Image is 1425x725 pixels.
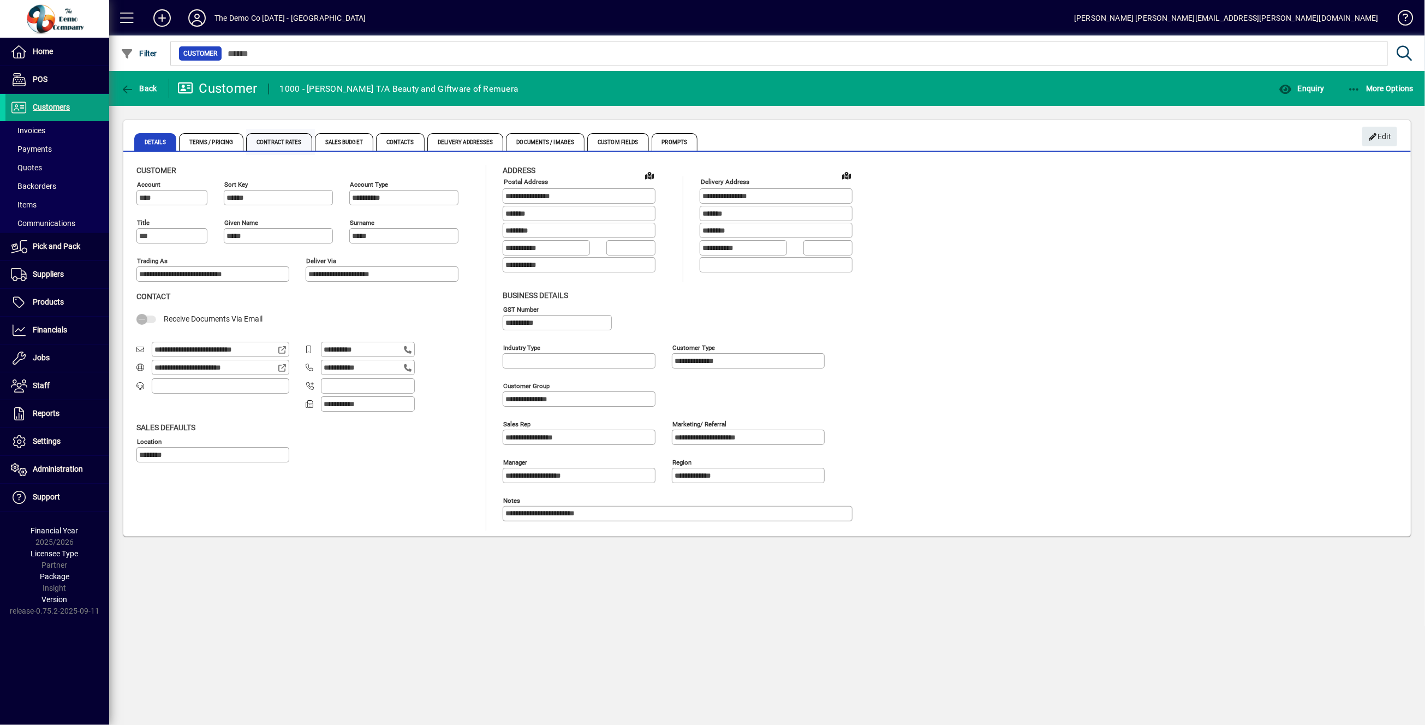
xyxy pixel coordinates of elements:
mat-label: Region [672,458,691,466]
span: Home [33,47,53,56]
span: Terms / Pricing [179,133,244,151]
span: Communications [11,219,75,228]
span: Contract Rates [246,133,312,151]
span: More Options [1348,84,1414,93]
a: View on map [641,167,658,184]
span: Details [134,133,176,151]
mat-label: Given name [224,219,258,227]
mat-label: Trading as [137,257,168,265]
span: Jobs [33,353,50,362]
a: Suppliers [5,261,109,288]
span: Enquiry [1279,84,1324,93]
a: Support [5,484,109,511]
mat-label: Account Type [350,181,388,188]
mat-label: Industry type [503,343,540,351]
a: Invoices [5,121,109,140]
span: Customers [33,103,70,111]
button: Edit [1362,127,1397,146]
span: Contacts [376,133,425,151]
span: Filter [121,49,157,58]
span: POS [33,75,47,84]
a: Items [5,195,109,214]
span: Documents / Images [506,133,585,151]
mat-label: Notes [503,496,520,504]
button: More Options [1345,79,1417,98]
span: Package [40,572,69,581]
span: Reports [33,409,59,418]
button: Back [118,79,160,98]
a: Settings [5,428,109,455]
span: Contact [136,292,170,301]
span: Back [121,84,157,93]
span: Receive Documents Via Email [164,314,263,323]
span: Payments [11,145,52,153]
span: Delivery Addresses [427,133,504,151]
mat-label: Title [137,219,150,227]
a: Financials [5,317,109,344]
mat-label: Customer type [672,343,715,351]
a: Backorders [5,177,109,195]
div: Customer [177,80,258,97]
span: Business details [503,291,568,300]
mat-label: Deliver via [306,257,336,265]
a: Reports [5,400,109,427]
button: Enquiry [1276,79,1327,98]
button: Filter [118,44,160,63]
mat-label: Customer group [503,382,550,389]
span: Backorders [11,182,56,191]
span: Administration [33,465,83,473]
span: Custom Fields [587,133,648,151]
span: Quotes [11,163,42,172]
span: Edit [1368,128,1392,146]
span: Sales defaults [136,423,195,432]
div: 1000 - [PERSON_NAME] T/A Beauty and Giftware of Remuera [280,80,518,98]
span: Pick and Pack [33,242,80,251]
span: Support [33,492,60,501]
span: Customer [136,166,176,175]
span: Sales Budget [315,133,373,151]
span: Invoices [11,126,45,135]
span: Financials [33,325,67,334]
button: Profile [180,8,214,28]
mat-label: Surname [350,219,374,227]
span: Prompts [652,133,698,151]
a: Administration [5,456,109,483]
span: Customer [183,48,217,59]
mat-label: Sales rep [503,420,530,427]
a: Products [5,289,109,316]
button: Add [145,8,180,28]
a: Quotes [5,158,109,177]
a: Staff [5,372,109,400]
mat-label: Marketing/ Referral [672,420,726,427]
span: Settings [33,437,61,445]
a: View on map [838,167,855,184]
span: Licensee Type [31,549,79,558]
mat-label: Manager [503,458,527,466]
span: Suppliers [33,270,64,278]
a: Jobs [5,344,109,372]
div: The Demo Co [DATE] - [GEOGRAPHIC_DATA] [214,9,366,27]
mat-label: Location [137,437,162,445]
mat-label: Sort key [224,181,248,188]
a: Payments [5,140,109,158]
a: Knowledge Base [1390,2,1411,38]
span: Items [11,200,37,209]
span: Products [33,298,64,306]
span: Address [503,166,535,175]
span: Version [42,595,68,604]
a: Home [5,38,109,66]
a: POS [5,66,109,93]
a: Pick and Pack [5,233,109,260]
div: [PERSON_NAME] [PERSON_NAME][EMAIL_ADDRESS][PERSON_NAME][DOMAIN_NAME] [1074,9,1379,27]
mat-label: Account [137,181,160,188]
span: Staff [33,381,50,390]
a: Communications [5,214,109,233]
app-page-header-button: Back [109,79,169,98]
mat-label: GST Number [503,305,539,313]
span: Financial Year [31,526,79,535]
